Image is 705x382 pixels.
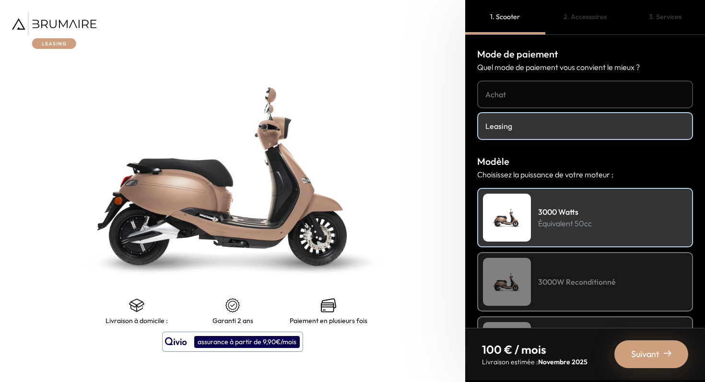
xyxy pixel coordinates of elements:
p: Garanti 2 ans [212,317,253,324]
h4: 3000W Reconditionné [538,276,616,288]
button: assurance à partir de 9,90€/mois [162,332,303,352]
h4: Achat [485,89,685,100]
span: Novembre 2025 [538,358,587,366]
p: 100 € / mois [482,342,587,357]
img: logo qivio [165,336,187,347]
span: Suivant [631,347,659,361]
h4: Leasing [485,120,685,132]
img: Brumaire Leasing [12,12,96,49]
a: Achat [477,81,693,108]
img: Scooter Leasing [483,258,531,306]
h3: Modèle [477,154,693,169]
p: Livraison estimée : [482,357,587,367]
p: Choisissez la puissance de votre moteur : [477,169,693,180]
img: Scooter Leasing [483,194,531,242]
h3: Mode de paiement [477,47,693,61]
p: Quel mode de paiement vous convient le mieux ? [477,61,693,73]
img: shipping.png [129,298,144,313]
p: Équivalent 50cc [538,218,592,229]
img: right-arrow-2.png [664,349,671,357]
img: certificat-de-garantie.png [225,298,240,313]
div: assurance à partir de 9,90€/mois [194,336,300,348]
p: Paiement en plusieurs fois [290,317,367,324]
h4: 3000 Watts [538,206,592,218]
img: Scooter Leasing [483,322,531,370]
img: credit-cards.png [321,298,336,313]
p: Livraison à domicile : [106,317,168,324]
